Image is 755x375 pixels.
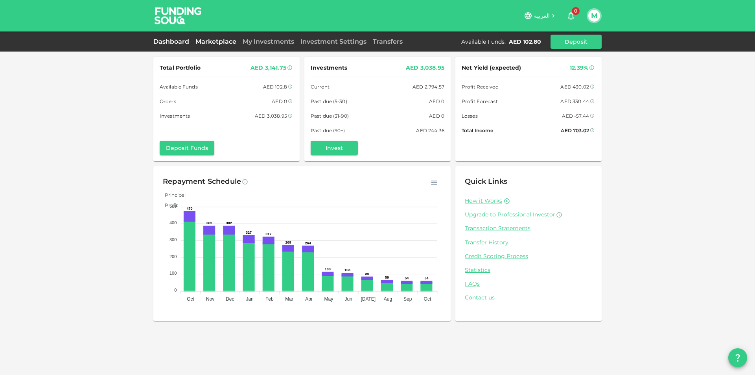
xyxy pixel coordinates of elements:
div: AED 3,038.95 [255,112,287,120]
button: 0 [563,8,579,24]
span: 0 [572,7,580,15]
span: Losses [462,112,478,120]
tspan: Oct [424,296,431,302]
span: Upgrade to Professional Investor [465,211,555,218]
div: Repayment Schedule [163,175,241,188]
div: AED 0 [429,97,444,105]
div: AED 3,038.95 [406,63,444,73]
tspan: Sep [403,296,412,302]
button: Deposit Funds [160,141,214,155]
tspan: 100 [169,271,177,275]
a: Credit Scoring Process [465,253,592,260]
a: Transfers [370,38,406,45]
div: 12.39% [570,63,588,73]
span: العربية [534,12,550,19]
a: Statistics [465,266,592,274]
div: AED 0 [272,97,287,105]
div: AED -57.44 [562,112,589,120]
tspan: Apr [305,296,313,302]
span: Investments [160,112,190,120]
tspan: 0 [174,288,177,292]
div: AED 2,794.57 [412,83,444,91]
div: AED 102.8 [263,83,287,91]
a: Dashboard [153,38,192,45]
a: Transfer History [465,239,592,246]
div: Available Funds : [461,38,506,46]
div: AED 430.02 [560,83,589,91]
span: Past due (90+) [311,126,345,135]
span: Total Portfolio [160,63,201,73]
a: Investment Settings [297,38,370,45]
span: Total Income [462,126,493,135]
span: Profit Forecast [462,97,498,105]
button: question [728,348,747,367]
div: AED 102.80 [509,38,541,46]
div: AED 0 [429,112,444,120]
tspan: Oct [187,296,194,302]
a: Transaction Statements [465,225,592,232]
tspan: [DATE] [361,296,376,302]
span: Net Yield (expected) [462,63,521,73]
span: Available Funds [160,83,198,91]
button: Invest [311,141,358,155]
div: AED 703.02 [561,126,589,135]
tspan: Jan [246,296,253,302]
tspan: 300 [169,237,177,242]
a: Upgrade to Professional Investor [465,211,592,218]
div: AED 330.44 [560,97,589,105]
tspan: 500 [169,204,177,209]
tspan: 200 [169,254,177,259]
tspan: Feb [265,296,274,302]
a: My Investments [239,38,297,45]
span: Profit Received [462,83,499,91]
span: Orders [160,97,176,105]
tspan: Mar [285,296,293,302]
span: Principal [159,192,186,198]
tspan: May [324,296,333,302]
a: Contact us [465,294,592,301]
div: AED 244.36 [416,126,444,135]
a: FAQs [465,280,592,288]
span: Current [311,83,330,91]
span: Past due (5-30) [311,97,347,105]
tspan: Dec [226,296,234,302]
tspan: Aug [384,296,392,302]
tspan: Jun [344,296,352,302]
tspan: 400 [169,220,177,225]
span: Investments [311,63,347,73]
span: Quick Links [465,177,507,186]
a: How it Works [465,197,502,205]
button: M [588,10,600,22]
div: AED 3,141.75 [250,63,286,73]
a: Marketplace [192,38,239,45]
span: Profit [159,202,178,208]
tspan: Nov [206,296,214,302]
button: Deposit [551,35,602,49]
span: Past due (31-90) [311,112,349,120]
